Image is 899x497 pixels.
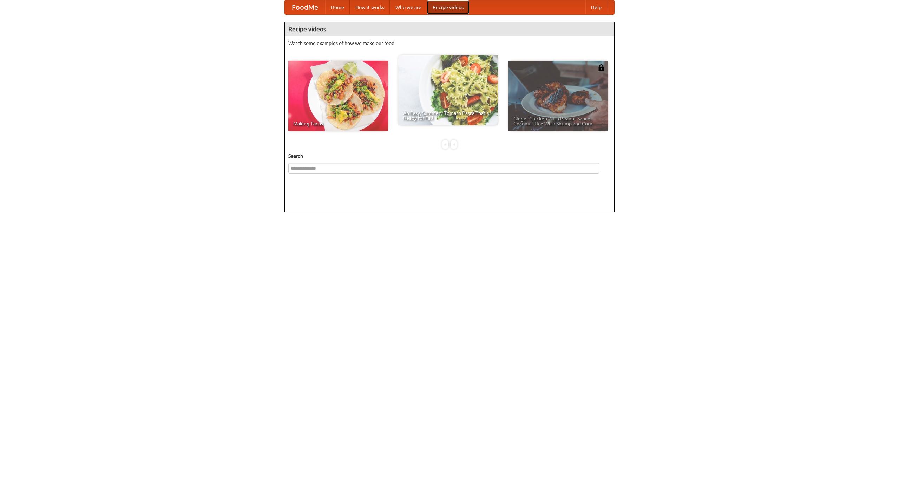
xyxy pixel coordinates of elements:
a: Making Tacos [288,61,388,131]
div: » [451,140,457,149]
span: Making Tacos [293,121,383,126]
img: 483408.png [598,64,605,71]
p: Watch some examples of how we make our food! [288,40,611,47]
a: How it works [350,0,390,14]
h4: Recipe videos [285,22,614,36]
span: An Easy, Summery Tomato Pasta That's Ready for Fall [403,111,493,120]
a: Help [585,0,607,14]
a: Recipe videos [427,0,469,14]
a: An Easy, Summery Tomato Pasta That's Ready for Fall [398,55,498,125]
a: FoodMe [285,0,325,14]
h5: Search [288,152,611,159]
a: Who we are [390,0,427,14]
div: « [442,140,448,149]
a: Home [325,0,350,14]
